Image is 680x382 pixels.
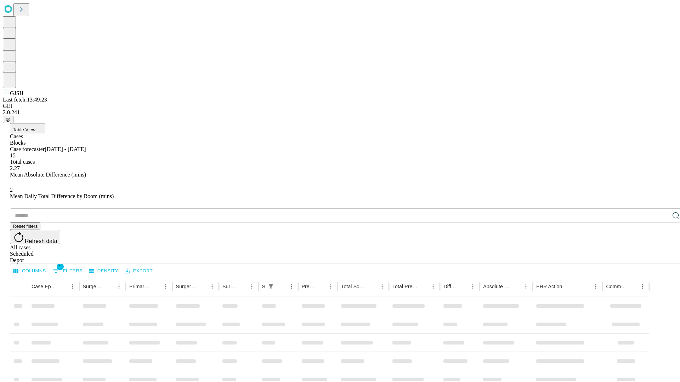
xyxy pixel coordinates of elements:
div: Total Predicted Duration [392,284,418,289]
span: Table View [13,127,35,132]
span: @ [6,117,11,122]
button: Menu [377,282,387,291]
div: 1 active filter [266,282,276,291]
button: Sort [237,282,247,291]
button: Sort [58,282,68,291]
div: Surgery Date [222,284,236,289]
button: Menu [591,282,601,291]
button: Sort [628,282,637,291]
button: Show filters [51,265,84,277]
button: Menu [247,282,257,291]
button: Menu [521,282,531,291]
span: 2 [10,187,13,193]
span: Mean Daily Total Difference by Room (mins) [10,193,114,199]
button: Menu [468,282,478,291]
span: 1 [57,263,64,270]
button: Sort [511,282,521,291]
button: Menu [637,282,647,291]
div: EHR Action [536,284,562,289]
div: GEI [3,103,677,109]
button: Sort [277,282,287,291]
span: Last fetch: 13:49:23 [3,97,47,103]
span: Reset filters [13,224,38,229]
button: Sort [197,282,207,291]
div: Difference [443,284,457,289]
span: Case forecaster [10,146,45,152]
button: Sort [418,282,428,291]
div: Predicted In Room Duration [302,284,316,289]
div: Case Epic Id [32,284,57,289]
span: 2.27 [10,165,20,171]
span: Total cases [10,159,35,165]
button: Menu [326,282,336,291]
button: Select columns [12,266,48,277]
div: Comments [606,284,627,289]
button: Menu [114,282,124,291]
div: Scheduled In Room Duration [262,284,265,289]
button: Sort [458,282,468,291]
button: Sort [104,282,114,291]
button: Show filters [266,282,276,291]
button: Menu [68,282,78,291]
span: Refresh data [25,238,57,244]
div: Absolute Difference [483,284,510,289]
button: Refresh data [10,230,60,244]
div: Surgery Name [176,284,197,289]
span: Mean Absolute Difference (mins) [10,172,86,178]
button: Density [87,266,120,277]
span: 15 [10,152,16,158]
span: [DATE] - [DATE] [45,146,86,152]
div: Total Scheduled Duration [341,284,367,289]
button: @ [3,116,13,123]
button: Menu [161,282,171,291]
div: Primary Service [129,284,150,289]
button: Sort [563,282,573,291]
button: Menu [207,282,217,291]
button: Sort [316,282,326,291]
button: Menu [287,282,296,291]
button: Reset filters [10,222,40,230]
div: Surgeon Name [83,284,103,289]
div: 2.0.241 [3,109,677,116]
button: Menu [428,282,438,291]
button: Sort [367,282,377,291]
button: Sort [151,282,161,291]
button: Table View [10,123,45,133]
button: Export [123,266,154,277]
span: GJSH [10,90,23,96]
